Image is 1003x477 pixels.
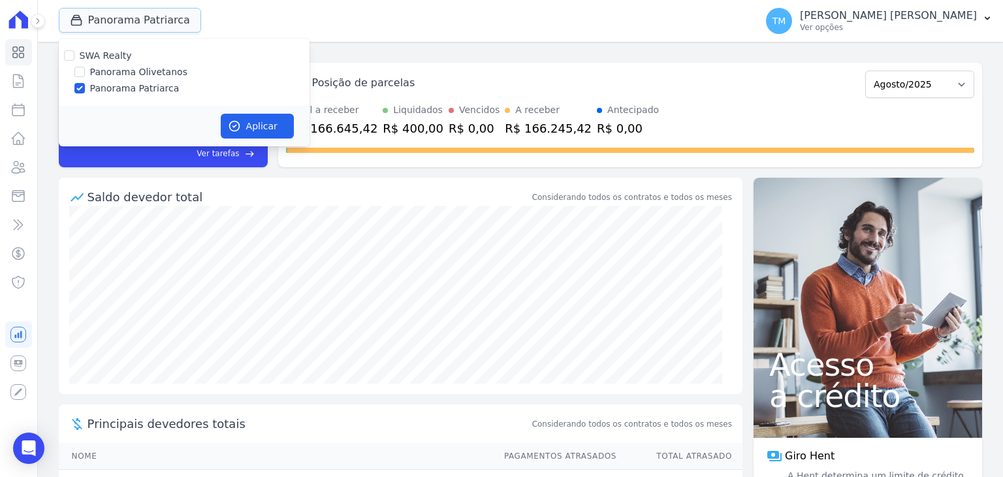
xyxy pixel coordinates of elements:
[515,103,560,117] div: A receber
[59,8,201,33] button: Panorama Patriarca
[221,114,294,139] button: Aplicar
[393,103,443,117] div: Liquidados
[756,3,1003,39] button: TM [PERSON_NAME] [PERSON_NAME] Ver opções
[785,448,835,464] span: Giro Hent
[88,415,530,433] span: Principais devedores totais
[136,148,254,159] a: Ver tarefas east
[312,75,415,91] div: Posição de parcelas
[607,103,659,117] div: Antecipado
[90,82,180,95] label: Panorama Patriarca
[505,120,592,137] div: R$ 166.245,42
[59,443,492,470] th: Nome
[291,120,378,137] div: R$ 166.645,42
[291,103,378,117] div: Total a receber
[532,191,732,203] div: Considerando todos os contratos e todos os meses
[492,443,617,470] th: Pagamentos Atrasados
[88,188,530,206] div: Saldo devedor total
[459,103,500,117] div: Vencidos
[245,149,255,159] span: east
[800,22,977,33] p: Ver opções
[80,50,132,61] label: SWA Realty
[800,9,977,22] p: [PERSON_NAME] [PERSON_NAME]
[769,349,966,380] span: Acesso
[449,120,500,137] div: R$ 0,00
[772,16,786,25] span: TM
[383,120,443,137] div: R$ 400,00
[769,380,966,412] span: a crédito
[13,433,44,464] div: Open Intercom Messenger
[90,65,187,79] label: Panorama Olivetanos
[617,443,742,470] th: Total Atrasado
[532,418,732,430] span: Considerando todos os contratos e todos os meses
[197,148,239,159] span: Ver tarefas
[597,120,659,137] div: R$ 0,00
